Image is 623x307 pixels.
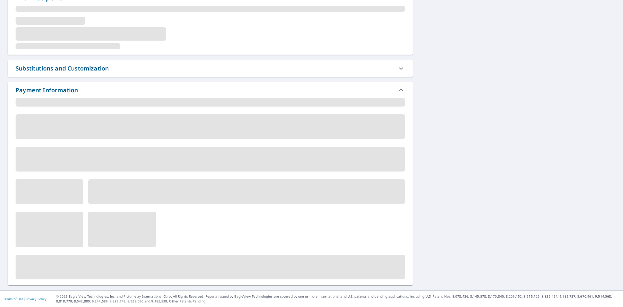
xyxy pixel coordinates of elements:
a: Terms of Use [3,297,23,301]
div: Payment Information [16,86,78,95]
div: Payment Information [8,82,413,98]
a: Privacy Policy [25,297,46,301]
p: | [3,297,46,301]
div: Substitutions and Customization [8,60,413,77]
div: Substitutions and Customization [16,64,109,73]
p: © 2025 Eagle View Technologies, Inc. and Pictometry International Corp. All Rights Reserved. Repo... [56,294,620,304]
